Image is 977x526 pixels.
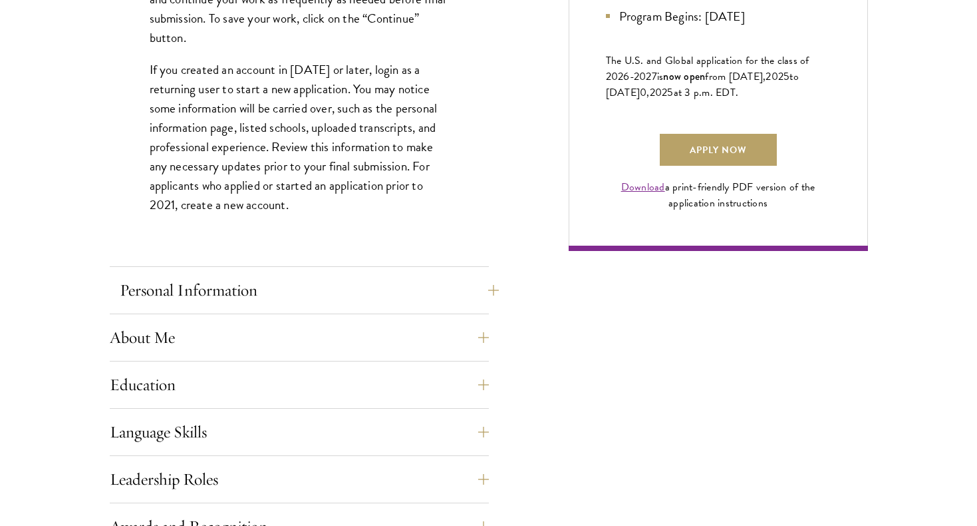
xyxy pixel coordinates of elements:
span: at 3 p.m. EDT. [674,85,739,101]
span: -202 [630,69,652,85]
p: If you created an account in [DATE] or later, login as a returning user to start a new applicatio... [150,60,449,215]
span: 202 [650,85,668,101]
span: 7 [652,69,657,85]
button: Personal Information [120,274,499,306]
span: to [DATE] [606,69,799,101]
button: Leadership Roles [110,463,489,495]
span: 202 [766,69,783,85]
button: About Me [110,322,489,354]
span: The U.S. and Global application for the class of 202 [606,53,809,85]
span: , [646,85,649,101]
a: Apply Now [660,134,777,166]
span: 5 [783,69,789,85]
button: Language Skills [110,416,489,448]
span: from [DATE], [705,69,766,85]
div: a print-friendly PDF version of the application instructions [606,179,831,211]
button: Education [110,369,489,401]
li: Program Begins: [DATE] [606,7,831,26]
span: now open [663,69,705,84]
span: 5 [667,85,673,101]
a: Download [621,179,665,195]
span: is [657,69,664,85]
span: 6 [623,69,629,85]
span: 0 [640,85,646,101]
